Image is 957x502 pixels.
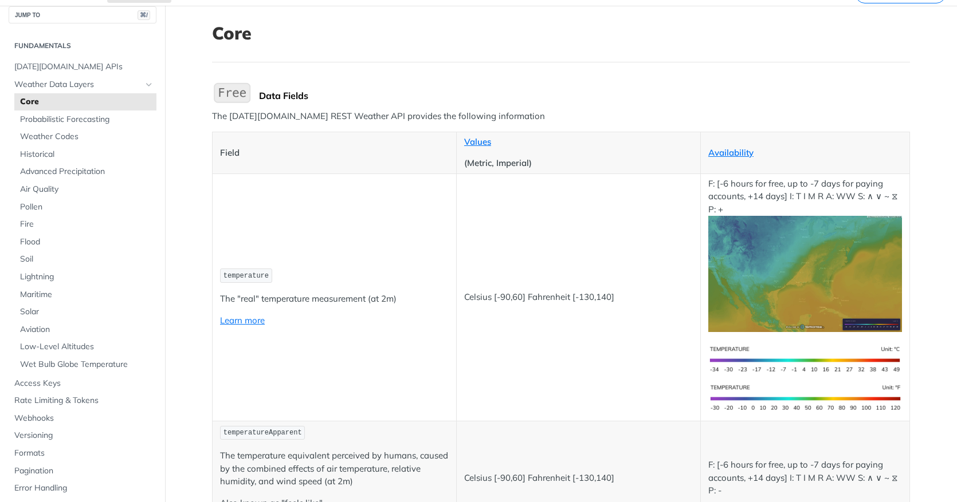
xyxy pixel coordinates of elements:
[9,410,156,427] a: Webhooks
[14,216,156,233] a: Fire
[20,114,154,125] span: Probabilistic Forecasting
[14,483,154,494] span: Error Handling
[14,111,156,128] a: Probabilistic Forecasting
[220,315,265,326] a: Learn more
[20,359,154,370] span: Wet Bulb Globe Temperature
[9,58,156,76] a: [DATE][DOMAIN_NAME] APIs
[20,184,154,195] span: Air Quality
[20,289,154,301] span: Maritime
[20,324,154,335] span: Aviation
[259,90,910,101] div: Data Fields
[212,110,910,123] p: The [DATE][DOMAIN_NAME] REST Weather API provides the following information
[20,236,154,248] span: Flood
[14,268,156,286] a: Lightning
[14,286,156,303] a: Maritime
[20,149,154,160] span: Historical
[220,292,449,306] p: The "real" temperature measurement (at 2m)
[14,79,142,90] span: Weather Data Layers
[9,41,156,51] h2: Fundamentals
[14,378,154,389] span: Access Keys
[14,413,154,424] span: Webhooks
[708,177,902,332] p: F: [-6 hours for free, up to -7 days for paying accounts, +14 days] I: T I M R A: WW S: ∧ ∨ ~ ⧖ P: +
[220,147,449,160] p: Field
[464,291,693,304] p: Celsius [-90,60] Fahrenheit [-130,140]
[464,136,491,147] a: Values
[14,163,156,180] a: Advanced Precipitation
[20,254,154,265] span: Soil
[20,341,154,353] span: Low-Level Altitudes
[20,96,154,108] span: Core
[14,395,154,406] span: Rate Limiting & Tokens
[14,61,154,73] span: [DATE][DOMAIN_NAME] APIs
[9,480,156,497] a: Error Handling
[14,321,156,338] a: Aviation
[212,23,910,44] h1: Core
[9,445,156,462] a: Formats
[14,93,156,110] a: Core
[708,268,902,279] span: Expand image
[9,427,156,444] a: Versioning
[14,430,154,441] span: Versioning
[220,449,449,488] p: The temperature equivalent perceived by humans, caused by the combined effects of air temperature...
[14,448,154,459] span: Formats
[14,251,156,268] a: Soil
[9,76,156,93] a: Weather Data LayersHide subpages for Weather Data Layers
[138,10,150,20] span: ⌘/
[14,128,156,145] a: Weather Codes
[9,6,156,23] button: JUMP TO⌘/
[9,463,156,480] a: Pagination
[9,392,156,409] a: Rate Limiting & Tokens
[708,392,902,402] span: Expand image
[20,306,154,318] span: Solar
[14,146,156,163] a: Historical
[708,147,754,158] a: Availability
[14,356,156,373] a: Wet Bulb Globe Temperature
[20,131,154,143] span: Weather Codes
[20,201,154,213] span: Pollen
[14,338,156,355] a: Low-Level Altitudes
[20,166,154,177] span: Advanced Precipitation
[223,272,269,280] span: temperature
[14,181,156,198] a: Air Quality
[708,353,902,364] span: Expand image
[14,234,156,251] a: Flood
[9,375,156,392] a: Access Keys
[464,472,693,485] p: Celsius [-90,60] Fahrenheit [-130,140]
[708,458,902,497] p: F: [-6 hours for free, up to -7 days for paying accounts, +14 days] I: T I M R A: WW S: ∧ ∨ ~ ⧖ P: -
[20,219,154,230] span: Fire
[14,465,154,477] span: Pagination
[14,303,156,321] a: Solar
[464,157,693,170] p: (Metric, Imperial)
[14,199,156,216] a: Pollen
[223,429,302,437] span: temperatureApparent
[144,80,154,89] button: Hide subpages for Weather Data Layers
[20,271,154,283] span: Lightning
